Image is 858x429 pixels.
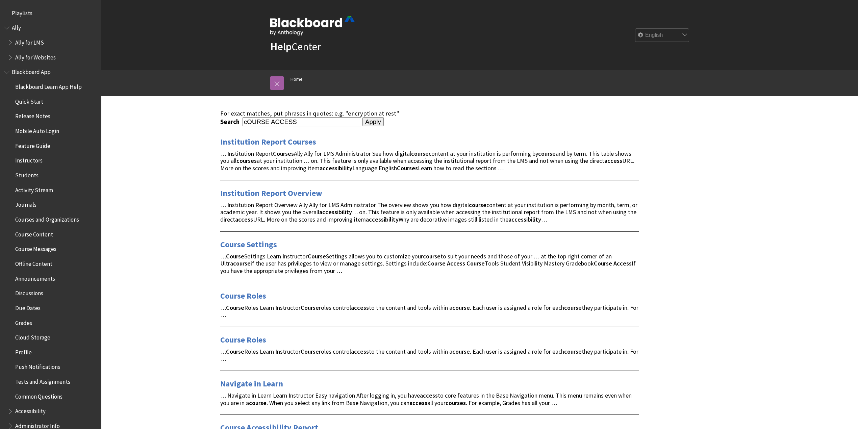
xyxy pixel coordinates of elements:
span: Instructors [15,155,43,164]
span: Courses and Organizations [15,214,79,223]
strong: access [420,392,438,399]
span: Cloud Storage [15,332,50,341]
strong: course [411,150,429,157]
strong: Course [301,348,319,355]
span: Tests and Assignments [15,376,70,385]
a: HelpCenter [270,40,321,53]
a: Course Roles [220,334,266,345]
span: Quick Start [15,96,43,105]
span: Offline Content [15,258,52,267]
a: Institution Report Courses [220,136,316,147]
strong: accessibility [508,216,541,223]
strong: accessibility [320,164,352,172]
strong: accessibility [319,208,352,216]
span: Mobile Auto Login [15,125,59,134]
strong: Course [226,252,244,260]
strong: access [351,304,369,311]
span: Students [15,170,39,179]
span: … Institution Report Ally Ally for LMS Administrator See how digital content at your institution ... [220,150,634,172]
strong: course [564,304,582,311]
strong: Access [447,259,465,267]
strong: Courses [273,150,294,157]
strong: Course [427,259,446,267]
label: Search [220,118,241,126]
span: Common Questions [15,391,62,400]
span: Ally for LMS [15,37,44,46]
strong: Course [466,259,485,267]
strong: Access [613,259,632,267]
strong: course [423,252,440,260]
strong: access [351,348,369,355]
div: For exact matches, put phrases in quotes: e.g. "encryption at rest" [220,110,639,117]
span: Ally [12,22,21,31]
span: Push Notifications [15,361,60,371]
span: Activity Stream [15,184,53,194]
strong: course [564,348,582,355]
strong: Course [308,252,326,260]
span: Blackboard App [12,67,51,76]
strong: access [604,157,622,165]
span: … Settings Learn Instructor Settings allows you to customize your to suit your needs and those of... [220,252,636,275]
span: … Roles Learn Instructor roles control to the content and tools within a . Each user is assigned ... [220,348,638,363]
span: Announcements [15,273,55,282]
strong: course [538,150,556,157]
strong: Course [226,348,244,355]
span: Profile [15,347,32,356]
span: Release Notes [15,111,50,120]
strong: Courses [397,164,418,172]
span: … Roles Learn Instructor roles control to the content and tools within a . Each user is assigned ... [220,304,638,319]
span: Grades [15,317,32,326]
span: Due Dates [15,302,41,311]
span: Discussions [15,287,43,297]
strong: course [233,259,251,267]
span: Ally for Websites [15,52,56,61]
a: Home [291,75,303,83]
strong: Course [594,259,612,267]
strong: Course [301,304,319,311]
strong: accessibility [366,216,399,223]
span: Playlists [12,7,32,17]
strong: courses [236,157,257,165]
strong: access [235,216,253,223]
span: Course Content [15,229,53,238]
span: Feature Guide [15,140,50,149]
span: Accessibility [15,406,46,415]
a: Course Settings [220,239,277,250]
strong: course [249,399,267,407]
span: Blackboard Learn App Help [15,81,82,90]
strong: course [469,201,486,209]
strong: Course [226,304,244,311]
strong: access [409,399,427,407]
a: Course Roles [220,291,266,301]
span: Course Messages [15,244,56,253]
span: … Navigate in Learn Learn Instructor Easy navigation After logging in, you have to core features ... [220,392,632,407]
nav: Book outline for Anthology Ally Help [4,22,97,63]
span: Journals [15,199,36,208]
a: Institution Report Overview [220,188,322,199]
img: Blackboard by Anthology [270,16,355,35]
input: Apply [362,117,384,127]
strong: course [452,348,470,355]
strong: Help [270,40,292,53]
a: Navigate in Learn [220,378,283,389]
strong: course [452,304,470,311]
select: Site Language Selector [635,29,689,42]
strong: courses [446,399,466,407]
span: … Institution Report Overview Ally Ally for LMS Administrator The overview shows you how digital ... [220,201,637,224]
nav: Book outline for Playlists [4,7,97,19]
